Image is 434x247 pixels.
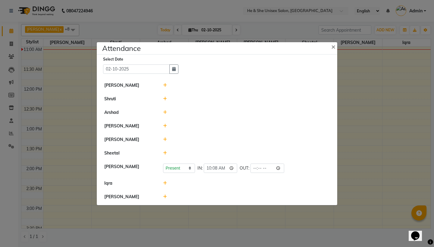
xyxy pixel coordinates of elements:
div: Shruti [100,96,159,102]
span: IN: [197,165,203,171]
div: Arshad [100,109,159,116]
h4: Attendance [102,43,141,54]
span: × [331,42,335,51]
span: OUT: [240,165,249,171]
div: Iqra [100,180,159,186]
button: Close [326,38,341,55]
div: [PERSON_NAME] [100,123,159,129]
div: [PERSON_NAME] [100,82,159,89]
input: Select date [103,64,170,74]
div: [PERSON_NAME] [100,194,159,200]
iframe: chat widget [409,223,428,241]
div: [PERSON_NAME] [100,164,159,173]
label: Select Date [103,57,123,62]
div: [PERSON_NAME] [100,136,159,143]
div: Sheetal [100,150,159,156]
